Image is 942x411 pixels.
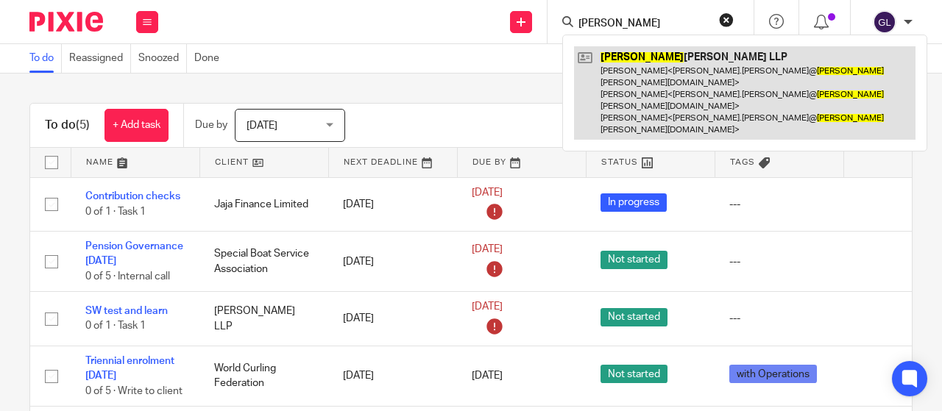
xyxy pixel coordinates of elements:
[729,197,829,212] div: ---
[729,311,829,326] div: ---
[85,271,170,282] span: 0 of 5 · Internal call
[199,177,328,232] td: Jaja Finance Limited
[601,251,667,269] span: Not started
[85,356,174,381] a: Triennial enrolment [DATE]
[247,121,277,131] span: [DATE]
[85,241,183,266] a: Pension Governance [DATE]
[105,109,169,142] a: + Add task
[472,371,503,381] span: [DATE]
[719,12,734,27] button: Clear
[472,187,503,198] span: [DATE]
[195,118,227,132] p: Due by
[138,44,187,73] a: Snoozed
[577,18,709,31] input: Search
[328,292,457,346] td: [DATE]
[472,245,503,255] span: [DATE]
[730,158,755,166] span: Tags
[85,321,146,332] span: 0 of 1 · Task 1
[328,232,457,292] td: [DATE]
[29,12,103,32] img: Pixie
[199,346,328,406] td: World Curling Federation
[85,191,180,201] a: Contribution checks
[328,346,457,406] td: [DATE]
[76,119,90,131] span: (5)
[729,254,829,269] div: ---
[472,302,503,312] span: [DATE]
[601,193,667,212] span: In progress
[29,44,62,73] a: To do
[85,207,146,217] span: 0 of 1 · Task 1
[601,308,667,326] span: Not started
[873,10,896,34] img: svg%3E
[729,365,817,383] span: with Operations
[45,118,90,133] h1: To do
[85,386,183,396] span: 0 of 5 · Write to client
[601,365,667,383] span: Not started
[328,177,457,232] td: [DATE]
[69,44,131,73] a: Reassigned
[194,44,227,73] a: Done
[199,232,328,292] td: Special Boat Service Association
[85,306,168,316] a: SW test and learn
[199,292,328,346] td: [PERSON_NAME] LLP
